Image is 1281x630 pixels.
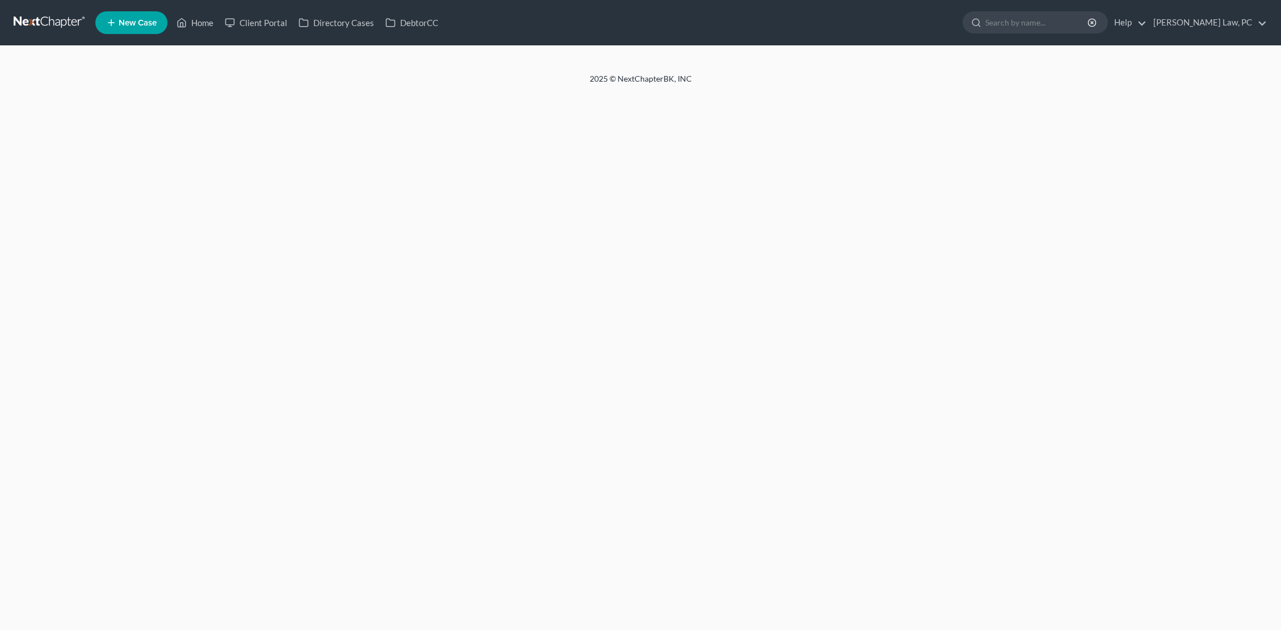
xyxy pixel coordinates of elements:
div: 2025 © NextChapterBK, INC [317,73,964,94]
span: New Case [119,19,157,27]
a: [PERSON_NAME] Law, PC [1148,12,1267,33]
a: Directory Cases [293,12,380,33]
input: Search by name... [985,12,1089,33]
a: Help [1108,12,1146,33]
a: DebtorCC [380,12,444,33]
a: Home [171,12,219,33]
a: Client Portal [219,12,293,33]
